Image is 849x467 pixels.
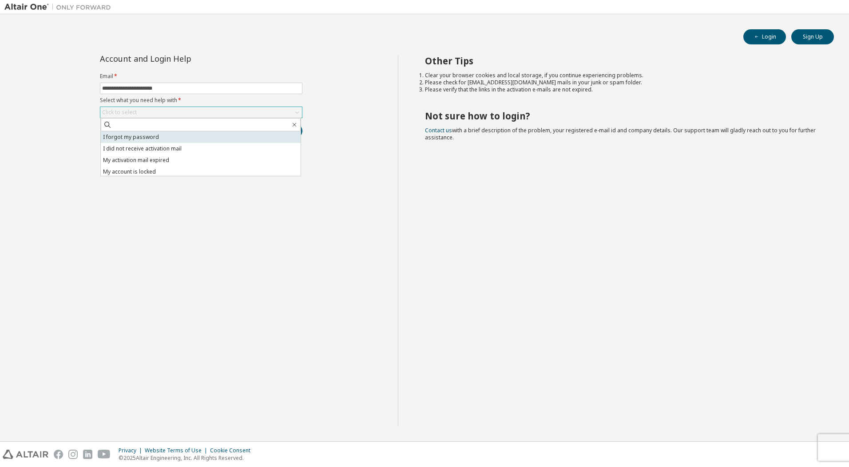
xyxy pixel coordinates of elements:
[54,450,63,459] img: facebook.svg
[425,72,818,79] li: Clear your browser cookies and local storage, if you continue experiencing problems.
[98,450,111,459] img: youtube.svg
[68,450,78,459] img: instagram.svg
[119,454,256,462] p: © 2025 Altair Engineering, Inc. All Rights Reserved.
[4,3,115,12] img: Altair One
[145,447,210,454] div: Website Terms of Use
[119,447,145,454] div: Privacy
[3,450,48,459] img: altair_logo.svg
[425,86,818,93] li: Please verify that the links in the activation e-mails are not expired.
[100,97,302,104] label: Select what you need help with
[425,55,818,67] h2: Other Tips
[425,127,816,141] span: with a brief description of the problem, your registered e-mail id and company details. Our suppo...
[100,73,302,80] label: Email
[100,55,262,62] div: Account and Login Help
[100,107,302,118] div: Click to select
[425,127,452,134] a: Contact us
[210,447,256,454] div: Cookie Consent
[101,131,301,143] li: I forgot my password
[102,109,137,116] div: Click to select
[425,79,818,86] li: Please check for [EMAIL_ADDRESS][DOMAIN_NAME] mails in your junk or spam folder.
[425,110,818,122] h2: Not sure how to login?
[83,450,92,459] img: linkedin.svg
[791,29,834,44] button: Sign Up
[743,29,786,44] button: Login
